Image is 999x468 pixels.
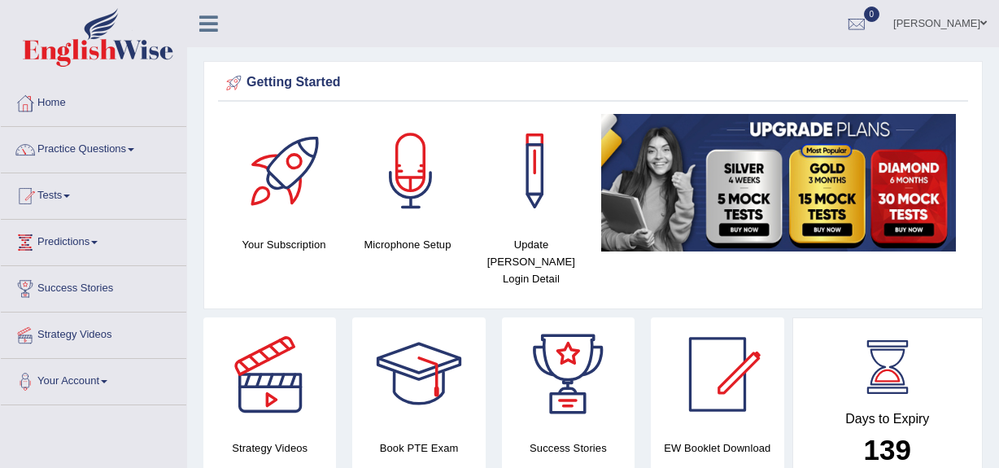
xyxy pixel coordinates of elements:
[203,440,336,457] h4: Strategy Videos
[601,114,956,251] img: small5.jpg
[352,440,485,457] h4: Book PTE Exam
[1,359,186,400] a: Your Account
[230,236,338,253] h4: Your Subscription
[502,440,635,457] h4: Success Stories
[1,173,186,214] a: Tests
[1,81,186,121] a: Home
[864,7,880,22] span: 0
[1,313,186,353] a: Strategy Videos
[1,266,186,307] a: Success Stories
[478,236,585,287] h4: Update [PERSON_NAME] Login Detail
[651,440,783,457] h4: EW Booklet Download
[811,412,965,426] h4: Days to Expiry
[1,220,186,260] a: Predictions
[1,127,186,168] a: Practice Questions
[864,434,911,466] b: 139
[222,71,964,95] div: Getting Started
[354,236,461,253] h4: Microphone Setup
